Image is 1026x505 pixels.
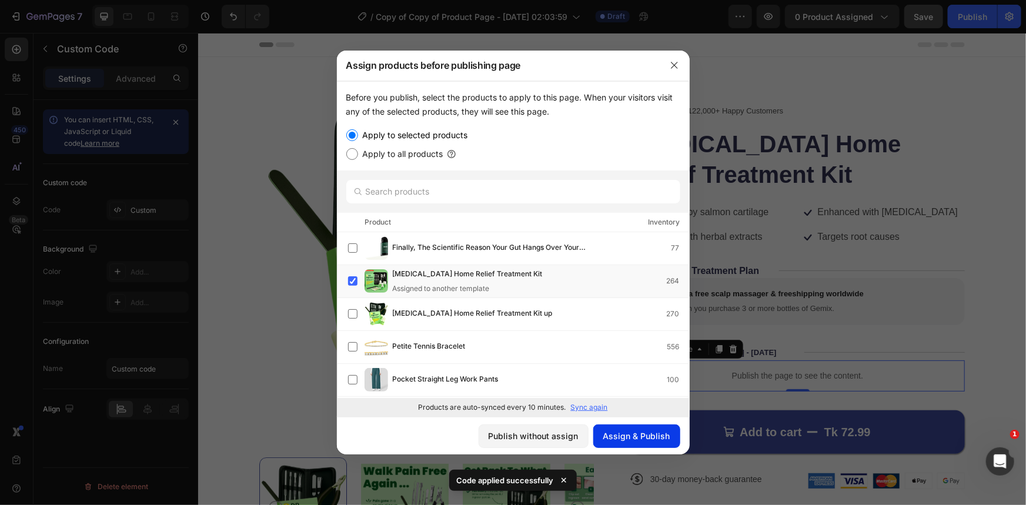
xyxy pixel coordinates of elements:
[433,232,561,245] p: Choose Your Treatment Plan
[372,468,386,482] button: Carousel Next Arrow
[365,368,388,392] img: product-img
[337,50,659,81] div: Assign products before publishing page
[393,242,597,255] span: Finally, The Scientific Reason Your Gut Hangs Over Your Jeans (And Why Traditional Diet & Exercis...
[986,447,1014,476] iframe: Intercom live chat
[649,216,680,228] div: Inventory
[625,390,674,408] div: Tk 72.99
[667,341,689,353] div: 556
[442,255,470,283] img: gempages_557035327131222818-62e4facb-bfb2-45ee-9ca6-16a7c2d03249.png
[667,308,689,320] div: 270
[447,311,497,322] div: Custom Code
[450,173,570,186] p: Powered by salmon cartilage
[667,374,689,386] div: 100
[393,340,466,353] span: Petite Tennis Bracelet
[610,440,637,456] img: gempages_557035327131222818-02111a35-de92-4466-b923-1977f1d34954.png
[358,128,468,142] label: Apply to selected products
[393,283,562,294] div: Assigned to another template
[337,81,690,417] div: />
[365,335,388,359] img: product-img
[593,424,680,448] button: Assign & Publish
[365,216,392,228] div: Product
[476,271,666,281] p: when you purchase 3 or more bottles of Gemix.
[346,91,680,119] div: Before you publish, select the products to apply to this page. When your visitors visit any of th...
[452,441,564,452] p: 30-day money-back guarantee
[620,173,760,186] p: Enhanced with [MEDICAL_DATA]
[432,377,767,421] button: Add to cart
[707,440,734,456] img: gempages_557035327131222818-c7276185-9560-46ac-8530-f84237778fa7.png
[489,430,579,442] div: Publish without assign
[476,256,666,266] p: Get a free scalp massager & freeshipping worldwide
[450,198,564,210] p: Infused with herbal extracts
[358,147,443,161] label: Apply to all products
[365,302,388,326] img: product-img
[419,402,566,413] p: Products are auto-synced every 10 minutes.
[365,269,388,293] img: product-img
[432,95,767,158] h1: [MEDICAL_DATA] Home Relief Treatment Kit
[393,373,499,386] span: Pocket Straight Leg Work Pants
[346,180,680,203] input: Search products
[1010,430,1020,439] span: 1
[393,268,543,281] span: [MEDICAL_DATA] Home Relief Treatment Kit
[490,72,585,84] p: 122,000+ Happy Customers
[671,242,689,254] div: 77
[667,275,689,287] div: 264
[620,198,702,210] p: Targets root causes
[643,440,669,456] img: gempages_557035327131222818-85b81631-6b16-483f-8b57-9aa8dc010750.png
[675,440,701,456] img: gempages_557035327131222818-8d0d6305-1ea3-478e-a97c-980dd2d7f2cc.png
[365,236,388,260] img: product-img
[542,392,604,407] div: Add to cart
[71,468,85,482] button: Carousel Back Arrow
[432,337,767,349] p: Publish the page to see the content.
[740,440,766,456] img: gempages_557035327131222818-ee814f52-4526-49ec-a520-1952a2f45b9d.png
[393,307,553,320] span: [MEDICAL_DATA] Home Relief Treatment Kit up
[521,315,579,324] span: [DATE] - [DATE]
[603,430,670,442] div: Assign & Publish
[479,424,589,448] button: Publish without assign
[571,402,608,413] p: Sync again
[456,474,553,486] p: Code applied successfully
